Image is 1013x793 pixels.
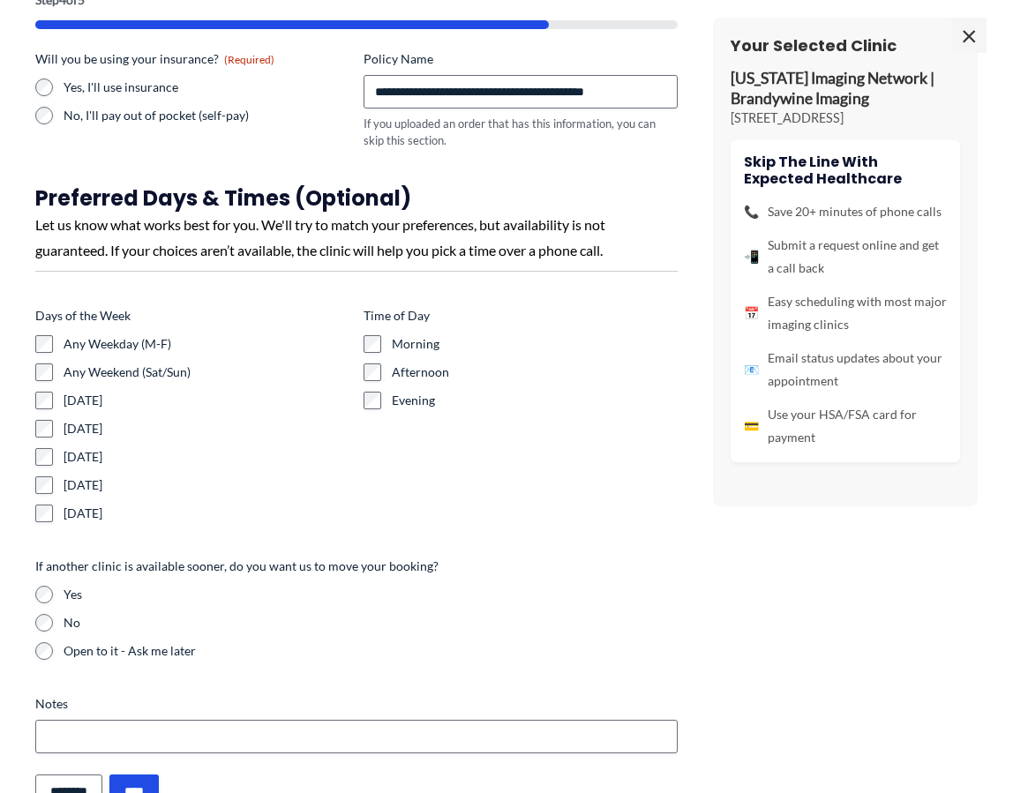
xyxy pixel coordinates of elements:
h3: Preferred Days & Times (Optional) [35,184,678,212]
span: 📲 [744,245,759,268]
label: [DATE] [64,476,349,494]
label: Yes, I'll use insurance [64,79,349,96]
h3: Your Selected Clinic [731,35,960,56]
span: × [951,18,987,53]
span: 📧 [744,358,759,381]
label: Evening [392,392,678,409]
label: Notes [35,695,678,713]
li: Use your HSA/FSA card for payment [744,403,947,449]
li: Easy scheduling with most major imaging clinics [744,290,947,336]
label: No, I'll pay out of pocket (self-pay) [64,107,349,124]
label: Policy Name [364,50,678,68]
legend: Days of the Week [35,307,131,325]
p: [STREET_ADDRESS] [731,109,960,127]
label: [DATE] [64,420,349,438]
label: Morning [392,335,678,353]
label: Any Weekend (Sat/Sun) [64,363,349,381]
label: Any Weekday (M-F) [64,335,349,353]
span: 📅 [744,302,759,325]
label: No [64,614,678,632]
span: 💳 [744,415,759,438]
p: [US_STATE] Imaging Network | Brandywine Imaging [731,69,960,109]
label: Afternoon [392,363,678,381]
h4: Skip the line with Expected Healthcare [744,153,947,187]
div: If you uploaded an order that has this information, you can skip this section. [364,116,678,148]
label: Open to it - Ask me later [64,642,678,660]
legend: If another clinic is available sooner, do you want us to move your booking? [35,557,439,575]
label: [DATE] [64,448,349,466]
label: [DATE] [64,505,349,522]
li: Save 20+ minutes of phone calls [744,200,947,223]
li: Submit a request online and get a call back [744,234,947,280]
legend: Will you be using your insurance? [35,50,274,68]
legend: Time of Day [364,307,430,325]
span: 📞 [744,200,759,223]
span: (Required) [224,53,274,66]
li: Email status updates about your appointment [744,347,947,393]
div: Let us know what works best for you. We'll try to match your preferences, but availability is not... [35,212,678,264]
label: [DATE] [64,392,349,409]
label: Yes [64,586,678,603]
